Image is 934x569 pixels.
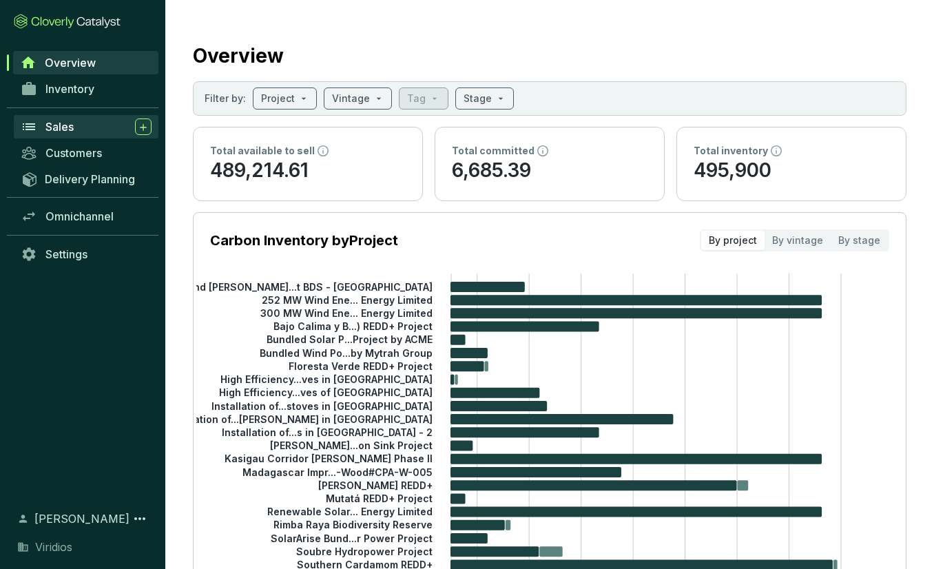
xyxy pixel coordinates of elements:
[260,307,433,319] tspan: 300 MW Wind Ene... Energy Limited
[219,386,433,398] tspan: High Efficiency...ves of [GEOGRAPHIC_DATA]
[262,294,433,306] tspan: 252 MW Wind Ene... Energy Limited
[452,144,535,158] p: Total committed
[260,346,433,358] tspan: Bundled Wind Po...by Mytrah Group
[211,400,433,411] tspan: Installation of...stoves in [GEOGRAPHIC_DATA]
[193,41,284,70] h2: Overview
[694,158,889,184] p: 495,900
[14,115,158,138] a: Sales
[273,320,433,332] tspan: Bajo Calima y B...) REDD+ Project
[147,280,433,292] tspan: 10 MW wind [PERSON_NAME]...t BDS - [GEOGRAPHIC_DATA]
[765,231,831,250] div: By vintage
[318,479,433,491] tspan: [PERSON_NAME] REDD+
[45,82,94,96] span: Inventory
[273,519,433,530] tspan: Rimba Raya Biodiversity Reserve
[694,144,768,158] p: Total inventory
[210,144,315,158] p: Total available to sell
[222,426,433,438] tspan: Installation of...s in [GEOGRAPHIC_DATA] - 2
[296,546,433,557] tspan: Soubre Hydropower Project
[13,51,158,74] a: Overview
[210,158,406,184] p: 489,214.61
[452,158,647,184] p: 6,685.39
[220,373,433,385] tspan: High Efficiency...ves in [GEOGRAPHIC_DATA]
[210,231,398,250] p: Carbon Inventory by Project
[45,209,114,223] span: Omnichannel
[271,532,433,544] tspan: SolarArise Bund...r Power Project
[700,229,889,251] div: segmented control
[14,205,158,228] a: Omnichannel
[164,413,433,425] tspan: Installation of...[PERSON_NAME] in [GEOGRAPHIC_DATA]
[14,141,158,165] a: Customers
[45,146,102,160] span: Customers
[14,242,158,266] a: Settings
[267,333,433,345] tspan: Bundled Solar P...Project by ACME
[45,120,74,134] span: Sales
[45,56,96,70] span: Overview
[45,172,135,186] span: Delivery Planning
[831,231,888,250] div: By stage
[701,231,765,250] div: By project
[45,247,87,261] span: Settings
[14,77,158,101] a: Inventory
[35,539,72,555] span: Viridios
[407,92,426,105] p: Tag
[326,493,433,504] tspan: Mutatá REDD+ Project
[14,167,158,190] a: Delivery Planning
[225,453,433,464] tspan: Kasigau Corridor [PERSON_NAME] Phase II
[267,506,433,517] tspan: Renewable Solar... Energy Limited
[270,439,433,451] tspan: [PERSON_NAME]...on Sink Project
[242,466,433,477] tspan: Madagascar Impr...-Wood#CPA-W-005
[289,360,433,372] tspan: Floresta Verde REDD+ Project
[34,510,129,527] span: [PERSON_NAME]
[205,92,246,105] p: Filter by:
